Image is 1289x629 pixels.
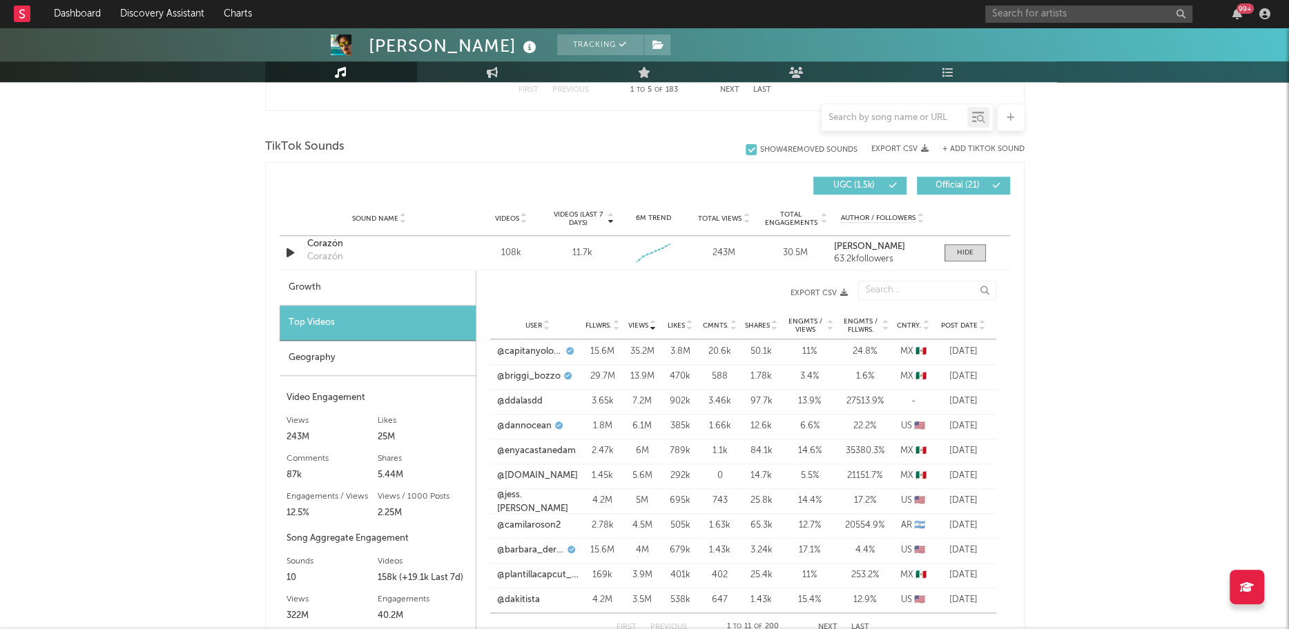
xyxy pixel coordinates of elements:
[786,444,834,458] div: 14.6 %
[938,370,989,383] div: [DATE]
[307,250,343,264] div: Corazón
[745,321,770,330] span: Shares
[585,494,620,508] div: 4.2M
[550,210,605,227] span: Videos (last 7 days)
[938,419,989,433] div: [DATE]
[525,321,542,330] span: User
[841,593,889,607] div: 12.9 %
[497,444,576,458] a: @enyacastanedam
[287,608,378,624] div: 322M
[280,270,476,306] div: Growth
[665,370,696,383] div: 470k
[914,496,925,505] span: 🇺🇸
[665,568,696,582] div: 401k
[265,139,345,155] span: TikTok Sounds
[786,395,834,408] div: 13.9 %
[703,494,737,508] div: 743
[703,370,737,383] div: 588
[585,543,620,557] div: 15.6M
[896,419,931,433] div: US
[941,321,978,330] span: Post Date
[552,86,589,94] button: Previous
[557,34,643,55] button: Tracking
[938,469,989,483] div: [DATE]
[834,254,930,264] div: 63.2k followers
[813,177,907,194] button: UGC(1.5k)
[627,494,658,508] div: 5M
[720,86,739,94] button: Next
[307,237,452,251] div: Corazón
[585,469,620,483] div: 1.45k
[495,214,519,223] span: Videos
[744,345,779,359] div: 50.1k
[744,444,779,458] div: 84.1k
[786,593,834,607] div: 15.4 %
[938,494,989,508] div: [DATE]
[744,543,779,557] div: 3.24k
[585,568,620,582] div: 169k
[786,370,834,383] div: 3.4 %
[744,419,779,433] div: 12.6k
[665,494,696,508] div: 695k
[915,471,927,480] span: 🇲🇽
[585,370,620,383] div: 29.7M
[627,543,658,557] div: 4M
[834,242,905,251] strong: [PERSON_NAME]
[942,146,1025,153] button: + Add TikTok Sound
[617,82,692,99] div: 1 5 183
[896,395,931,408] div: -
[378,570,469,586] div: 158k (+19.1k Last 7d)
[703,419,737,433] div: 1.66k
[786,519,834,532] div: 12.7 %
[896,370,931,383] div: MX
[786,494,834,508] div: 14.4 %
[703,444,737,458] div: 1.1k
[917,177,1010,194] button: Official(21)
[896,543,931,557] div: US
[896,469,931,483] div: MX
[896,444,931,458] div: MX
[841,419,889,433] div: 22.2 %
[287,429,378,446] div: 243M
[744,568,779,582] div: 25.4k
[915,570,927,579] span: 🇲🇽
[914,521,925,530] span: 🇦🇷
[915,446,927,455] span: 🇲🇽
[627,519,658,532] div: 4.5M
[627,568,658,582] div: 3.9M
[585,444,620,458] div: 2.47k
[896,519,931,532] div: AR
[744,469,779,483] div: 14.7k
[1237,3,1254,14] div: 99 +
[585,345,620,359] div: 15.6M
[703,568,737,582] div: 402
[497,395,543,408] a: @ddalasdd
[378,591,469,608] div: Engagements
[665,345,696,359] div: 3.8M
[504,289,848,297] button: Export CSV
[665,519,696,532] div: 505k
[497,419,552,433] a: @dannocean
[627,469,658,483] div: 5.6M
[985,6,1192,23] input: Search for artists
[497,543,565,557] a: @barbara_deregil212
[378,450,469,467] div: Shares
[287,505,378,521] div: 12.5%
[585,321,612,330] span: Fllwrs.
[744,519,779,532] div: 65.3k
[703,519,737,532] div: 1.63k
[841,444,889,458] div: 35380.3 %
[352,214,398,223] span: Sound Name
[287,570,378,586] div: 10
[914,546,925,555] span: 🇺🇸
[914,595,925,604] span: 🇺🇸
[585,519,620,532] div: 2.78k
[929,146,1025,153] button: + Add TikTok Sound
[744,395,779,408] div: 97.7k
[763,246,827,260] div: 30.5M
[668,321,685,330] span: Likes
[378,608,469,624] div: 40.2M
[786,419,834,433] div: 6.6 %
[760,146,857,154] div: Show 4 Removed Sounds
[585,395,620,408] div: 3.65k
